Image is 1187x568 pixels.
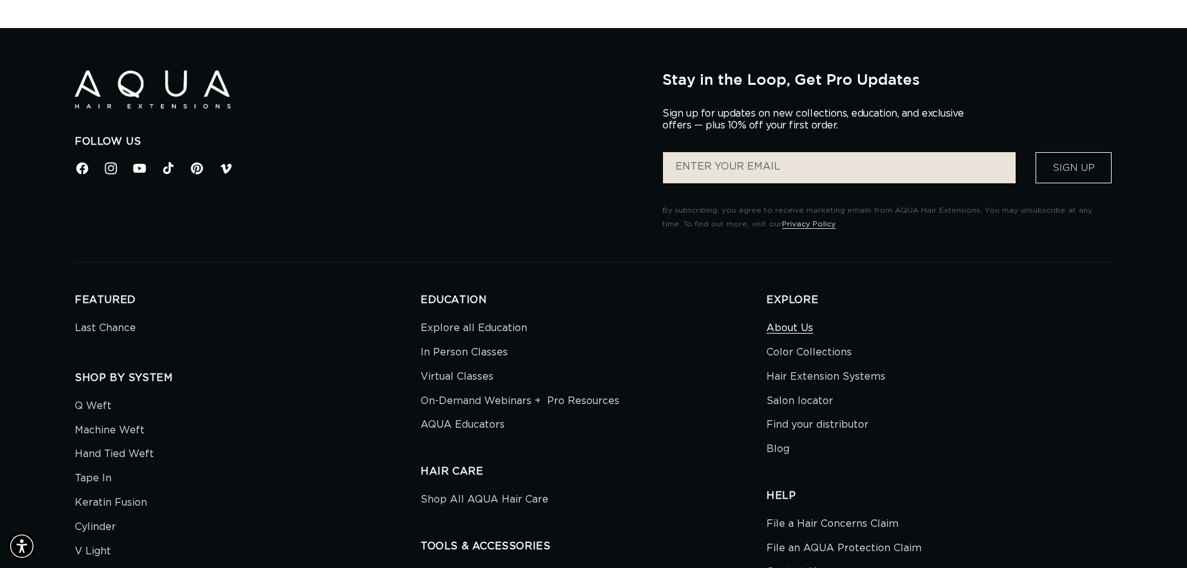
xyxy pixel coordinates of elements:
[662,204,1112,231] p: By subscribing, you agree to receive marketing emails from AQUA Hair Extensions. You may unsubscr...
[662,70,1112,88] h2: Stay in the Loop, Get Pro Updates
[75,372,421,385] h2: SHOP BY SYSTEM
[662,108,974,132] p: Sign up for updates on new collections, education, and exclusive offers — plus 10% off your first...
[421,413,505,437] a: AQUA Educators
[421,319,527,340] a: Explore all Education
[766,389,833,413] a: Salon locator
[766,437,789,461] a: Blog
[766,294,1112,307] h2: EXPLORE
[1125,508,1187,568] iframe: Chat Widget
[75,135,644,148] h2: Follow Us
[766,365,885,389] a: Hair Extension Systems
[8,532,36,560] div: Accessibility Menu
[75,397,112,418] a: Q Weft
[75,491,147,515] a: Keratin Fusion
[766,536,922,561] a: File an AQUA Protection Claim
[75,442,154,466] a: Hand Tied Weft
[766,340,852,365] a: Color Collections
[421,294,766,307] h2: EDUCATION
[421,389,619,413] a: On-Demand Webinars + Pro Resources
[75,70,231,108] img: Aqua Hair Extensions
[75,515,116,539] a: Cylinder
[782,220,836,228] a: Privacy Policy
[766,515,899,536] a: File a Hair Concerns Claim
[766,319,813,340] a: About Us
[1036,152,1112,183] button: Sign Up
[75,539,111,564] a: V Light
[421,540,766,553] h2: TOOLS & ACCESSORIES
[766,489,1112,503] h2: HELP
[663,152,1016,183] input: ENTER YOUR EMAIL
[421,340,508,365] a: In Person Classes
[75,319,136,340] a: Last Chance
[75,294,421,307] h2: FEATURED
[75,418,145,443] a: Machine Weft
[421,365,493,389] a: Virtual Classes
[421,465,766,478] h2: HAIR CARE
[421,491,548,512] a: Shop All AQUA Hair Care
[75,466,112,491] a: Tape In
[766,413,869,437] a: Find your distributor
